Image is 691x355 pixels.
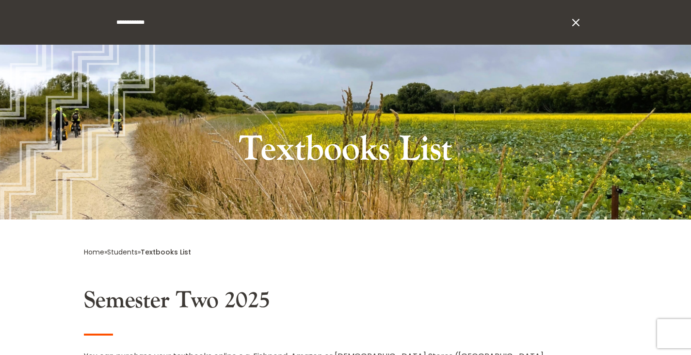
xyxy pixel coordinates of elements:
a: Students [107,247,138,257]
span: Textbooks List [141,247,191,257]
span: » » [84,247,191,257]
a: Home [84,247,104,257]
h1: Textbooks List [164,127,528,177]
h2: Semester Two 2025 [84,287,608,320]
